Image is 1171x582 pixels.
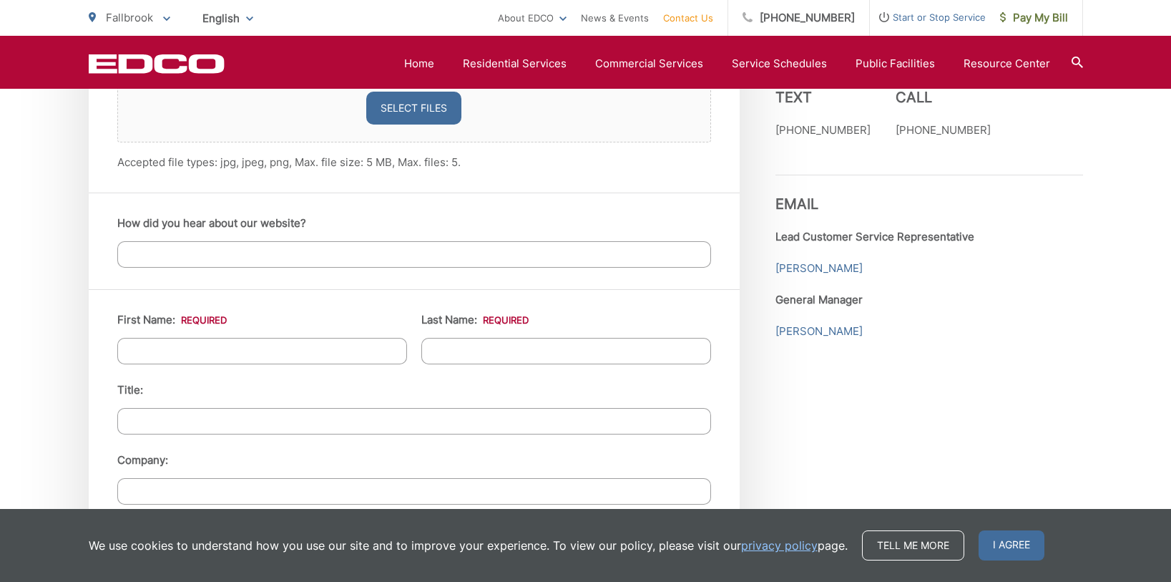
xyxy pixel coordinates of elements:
a: EDCD logo. Return to the homepage. [89,54,225,74]
a: News & Events [581,9,649,26]
label: How did you hear about our website? [117,217,306,230]
button: select files, upload any relevant images. [366,92,461,125]
label: Last Name: [421,314,529,326]
strong: Lead Customer Service Representative [775,230,974,243]
a: [PERSON_NAME] [775,260,863,277]
a: Contact Us [663,9,713,26]
a: [PERSON_NAME] [775,323,863,340]
span: Accepted file types: jpg, jpeg, png, Max. file size: 5 MB, Max. files: 5. [117,155,461,169]
span: English [192,6,264,31]
a: Resource Center [964,55,1050,72]
a: Residential Services [463,55,567,72]
a: privacy policy [741,537,818,554]
strong: General Manager [775,293,863,306]
a: Service Schedules [732,55,827,72]
a: Commercial Services [595,55,703,72]
label: Company: [117,454,168,467]
a: Tell me more [862,530,964,561]
h3: Text [775,89,871,106]
p: [PHONE_NUMBER] [775,122,871,139]
a: Public Facilities [856,55,935,72]
label: First Name: [117,314,227,326]
p: We use cookies to understand how you use our site and to improve your experience. To view our pol... [89,537,848,554]
p: [PHONE_NUMBER] [896,122,991,139]
h3: Email [775,175,1083,213]
h3: Call [896,89,991,106]
span: Fallbrook [106,11,153,24]
label: Title: [117,384,143,397]
span: Pay My Bill [1000,9,1068,26]
a: Home [404,55,434,72]
a: About EDCO [498,9,567,26]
